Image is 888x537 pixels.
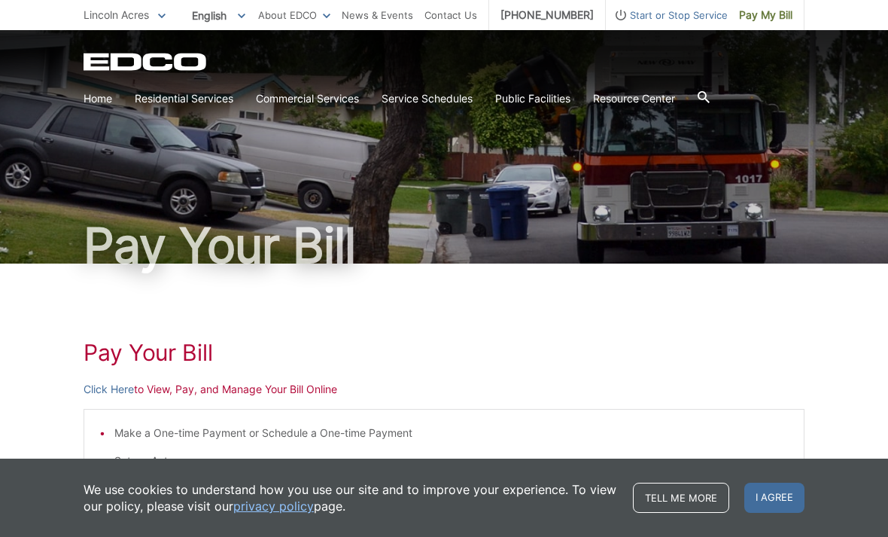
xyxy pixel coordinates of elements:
[233,498,314,514] a: privacy policy
[84,8,149,21] span: Lincoln Acres
[256,90,359,107] a: Commercial Services
[84,53,208,71] a: EDCD logo. Return to the homepage.
[84,221,804,270] h1: Pay Your Bill
[84,90,112,107] a: Home
[114,425,789,441] li: Make a One-time Payment or Schedule a One-time Payment
[135,90,233,107] a: Residential Services
[495,90,570,107] a: Public Facilities
[342,7,413,23] a: News & Events
[84,381,804,398] p: to View, Pay, and Manage Your Bill Online
[84,339,804,366] h1: Pay Your Bill
[84,381,134,398] a: Click Here
[258,7,330,23] a: About EDCO
[593,90,675,107] a: Resource Center
[114,453,789,469] li: Set-up Auto-pay
[181,3,257,28] span: English
[424,7,477,23] a: Contact Us
[633,483,729,513] a: Tell me more
[84,481,618,514] p: We use cookies to understand how you use our site and to improve your experience. To view our pol...
[744,483,804,513] span: I agree
[382,90,473,107] a: Service Schedules
[739,7,792,23] span: Pay My Bill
